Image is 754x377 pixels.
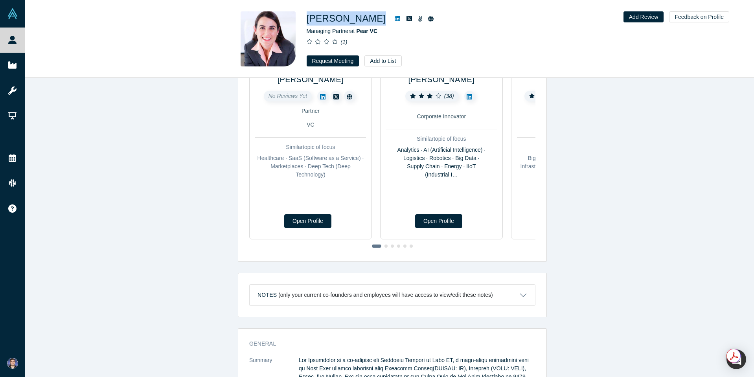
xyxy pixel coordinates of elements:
button: Feedback on Profile [669,11,729,22]
h1: [PERSON_NAME] [307,11,386,26]
a: [PERSON_NAME] [278,75,344,84]
div: Similar topic of focus [386,135,497,143]
div: Similar topic of focus [255,143,366,151]
a: Pear VC [356,28,377,34]
a: [PERSON_NAME] [408,75,474,84]
img: Jorge Rios's Account [7,358,18,369]
h3: General [249,340,524,348]
a: Open Profile [415,214,462,228]
span: Managing Partner at [307,28,378,34]
img: Mar Hershenson's Profile Image [241,11,296,66]
a: Open Profile [284,214,331,228]
h3: Notes [257,291,277,299]
button: Add Review [623,11,664,22]
div: Analytics · AI (Artificial Intelligence) · Logistics · Robotics · Big Data · Supply Chain · Energ... [386,146,497,179]
div: VC [517,121,628,129]
img: Alchemist Vault Logo [7,8,18,19]
span: Partner [302,108,320,114]
div: Corporate Innovator [386,112,497,121]
i: ( 1 ) [340,39,347,45]
span: No Reviews Yet [268,93,307,99]
i: ( 38 ) [444,93,454,99]
button: Request Meeting [307,55,359,66]
p: (only your current co-founders and employees will have access to view/edit these notes) [278,292,493,298]
div: Similar topic of focus [517,143,628,151]
button: Notes (only your current co-founders and employees will have access to view/edit these notes) [250,285,535,305]
span: Healthcare · SaaS (Software as a Service) · Marketplaces · Deep Tech (Deep Technology) [257,155,364,178]
div: VC [255,121,366,129]
button: Add to List [364,55,401,66]
span: Big Data · Cybersecurity · Enterprise Infrastructure · DevTools (Developer Tools, Development Tools) [520,155,624,178]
